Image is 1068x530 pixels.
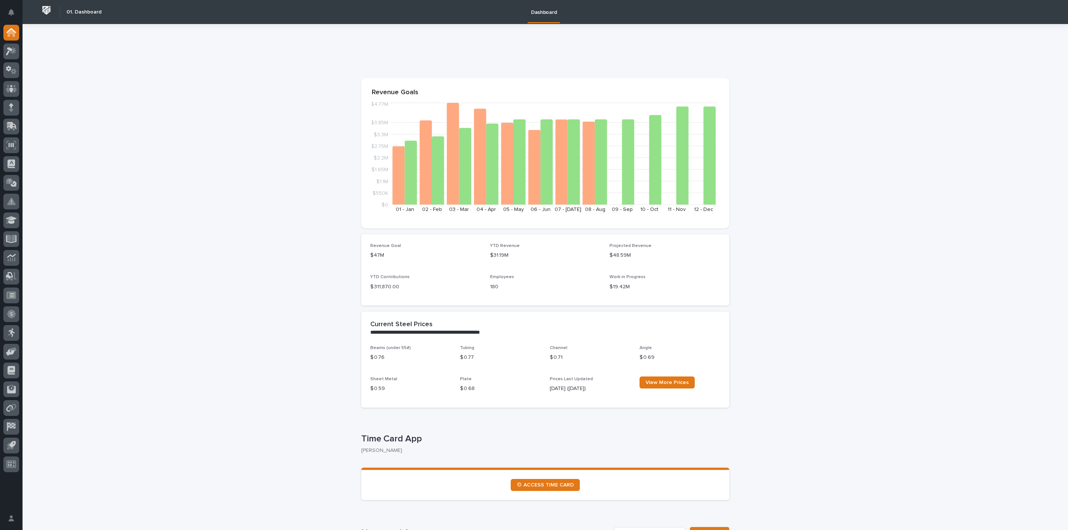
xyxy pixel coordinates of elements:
[511,479,580,491] a: ⏲ ACCESS TIME CARD
[422,207,442,212] text: 02 - Feb
[550,377,593,381] span: Prices Last Updated
[371,167,388,173] tspan: $1.65M
[490,244,520,248] span: YTD Revenue
[609,275,646,279] span: Work in Progress
[370,283,481,291] p: $ 311,870.00
[609,251,720,259] p: $48.59M
[503,207,524,212] text: 05 - May
[373,191,388,196] tspan: $550K
[694,207,713,212] text: 12 - Dec
[609,244,652,248] span: Projected Revenue
[490,251,601,259] p: $31.19M
[370,244,401,248] span: Revenue Goal
[460,346,474,350] span: Tubing
[396,207,414,212] text: 01 - Jan
[9,9,19,21] div: Notifications
[490,283,601,291] p: 180
[490,275,514,279] span: Employees
[371,144,388,149] tspan: $2.75M
[640,376,695,388] a: View More Prices
[361,447,723,454] p: [PERSON_NAME]
[517,482,574,488] span: ⏲ ACCESS TIME CARD
[640,207,658,212] text: 10 - Oct
[361,434,726,444] p: Time Card App
[370,275,410,279] span: YTD Contributions
[3,5,19,20] button: Notifications
[371,120,388,126] tspan: $3.85M
[585,207,605,212] text: 08 - Aug
[555,207,581,212] text: 07 - [DATE]
[531,207,551,212] text: 06 - Jun
[668,207,686,212] text: 11 - Nov
[370,377,397,381] span: Sheet Metal
[370,346,411,350] span: Beams (under 55#)
[370,321,433,329] h2: Current Steel Prices
[372,89,719,97] p: Revenue Goals
[370,385,451,393] p: $ 0.59
[374,155,388,161] tspan: $2.2M
[376,179,388,184] tspan: $1.1M
[550,354,631,361] p: $ 0.71
[374,132,388,137] tspan: $3.3M
[460,354,541,361] p: $ 0.77
[370,251,481,259] p: $47M
[646,380,689,385] span: View More Prices
[550,346,567,350] span: Channel
[382,202,388,208] tspan: $0
[370,354,451,361] p: $ 0.76
[460,377,472,381] span: Plate
[609,283,720,291] p: $19.42M
[460,385,541,393] p: $ 0.68
[477,207,496,212] text: 04 - Apr
[612,207,633,212] text: 09 - Sep
[550,385,631,393] p: [DATE] ([DATE])
[66,9,101,15] h2: 01. Dashboard
[640,346,652,350] span: Angle
[449,207,469,212] text: 03 - Mar
[640,354,720,361] p: $ 0.69
[39,3,53,17] img: Workspace Logo
[371,102,388,107] tspan: $4.77M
